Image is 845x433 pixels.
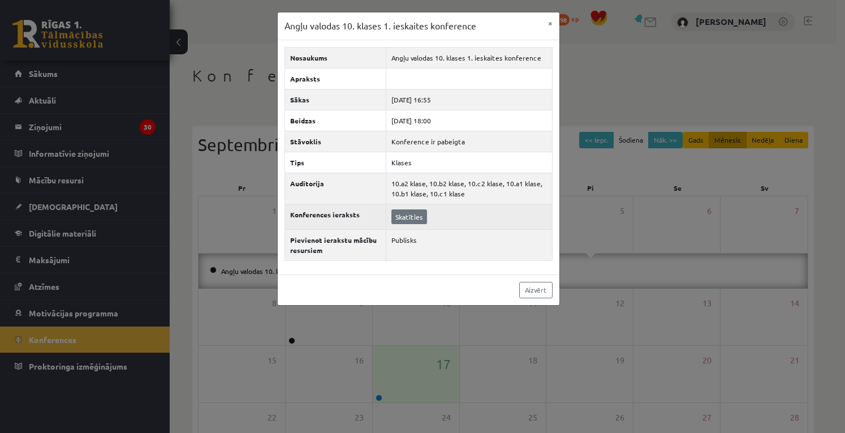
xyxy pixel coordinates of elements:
td: Konference ir pabeigta [386,131,552,152]
th: Sākas [284,89,386,110]
td: 10.a2 klase, 10.b2 klase, 10.c2 klase, 10.a1 klase, 10.b1 klase, 10.c1 klase [386,173,552,204]
a: Skatīties [391,209,427,224]
th: Stāvoklis [284,131,386,152]
th: Nosaukums [284,47,386,68]
td: Klases [386,152,552,173]
td: Publisks [386,229,552,260]
td: [DATE] 16:55 [386,89,552,110]
th: Auditorija [284,173,386,204]
th: Pievienot ierakstu mācību resursiem [284,229,386,260]
td: [DATE] 18:00 [386,110,552,131]
th: Beidzas [284,110,386,131]
h3: Angļu valodas 10. klases 1. ieskaites konference [284,19,476,33]
th: Apraksts [284,68,386,89]
th: Tips [284,152,386,173]
td: Angļu valodas 10. klases 1. ieskaites konference [386,47,552,68]
th: Konferences ieraksts [284,204,386,229]
button: × [541,12,559,34]
a: Aizvērt [519,282,553,298]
